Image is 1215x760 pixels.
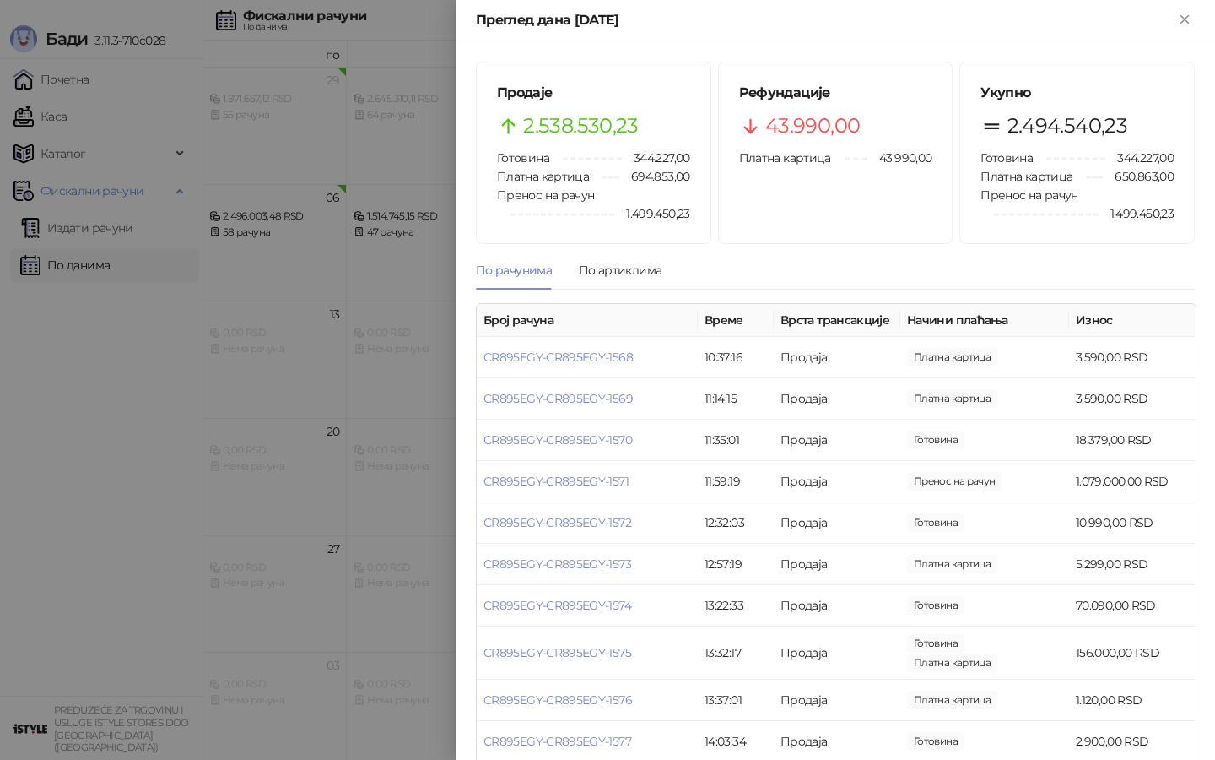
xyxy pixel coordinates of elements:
span: Платна картица [497,169,589,184]
a: CR895EGY-CR895EGY-1570 [483,432,632,448]
td: Продаја [774,680,900,721]
span: 43.990,00 [765,110,860,142]
span: 2.900,00 [907,732,964,751]
span: 5.299,00 [907,555,997,573]
div: Преглед дана [DATE] [476,10,1174,30]
span: 24.000,00 [907,654,997,672]
th: Број рачуна [477,304,698,337]
td: 10.990,00 RSD [1069,502,1196,544]
h5: Продаје [497,83,690,103]
th: Износ [1069,304,1196,337]
span: Готовина [980,150,1033,166]
div: По артиклима [579,261,661,280]
a: CR895EGY-CR895EGY-1575 [483,645,631,660]
a: CR895EGY-CR895EGY-1568 [483,350,633,365]
span: 1.499.450,23 [614,204,689,223]
h5: Рефундације [739,83,932,103]
td: Продаја [774,337,900,378]
span: 70.090,00 [907,596,964,615]
span: 3.590,00 [907,389,997,408]
span: 650.863,00 [1103,167,1174,186]
td: Продаја [774,585,900,627]
a: CR895EGY-CR895EGY-1571 [483,474,629,489]
span: 344.227,00 [622,149,690,167]
th: Време [698,304,774,337]
span: 43.990,00 [867,149,931,167]
td: 12:57:19 [698,544,774,585]
span: 2.494.540,23 [1007,110,1127,142]
td: 11:59:19 [698,461,774,502]
a: CR895EGY-CR895EGY-1572 [483,515,631,530]
span: Пренос на рачун [980,187,1077,203]
td: 1.120,00 RSD [1069,680,1196,721]
td: 11:35:01 [698,420,774,461]
span: 1.499.450,23 [1099,204,1174,223]
span: 18.379,00 [907,431,964,449]
td: Продаја [774,544,900,585]
td: 70.090,00 RSD [1069,585,1196,627]
td: Продаја [774,627,900,680]
span: 2.538.530,23 [523,110,638,142]
td: 10:37:16 [698,337,774,378]
td: 156.000,00 RSD [1069,627,1196,680]
a: CR895EGY-CR895EGY-1569 [483,391,633,406]
div: По рачунима [476,261,552,280]
td: Продаја [774,378,900,420]
td: 5.299,00 RSD [1069,544,1196,585]
span: Платна картица [980,169,1072,184]
span: 1.120,00 [907,691,997,709]
td: Продаја [774,461,900,502]
span: 3.590,00 [907,348,997,366]
td: Продаја [774,420,900,461]
td: 11:14:15 [698,378,774,420]
td: 3.590,00 RSD [1069,337,1196,378]
span: Платна картица [739,150,831,166]
td: 12:32:03 [698,502,774,544]
td: 18.379,00 RSD [1069,420,1196,461]
span: 694.853,00 [619,167,690,186]
td: 13:37:01 [698,680,774,721]
td: 3.590,00 RSD [1069,378,1196,420]
a: CR895EGY-CR895EGY-1574 [483,598,631,613]
th: Начини плаћања [900,304,1069,337]
td: 13:22:33 [698,585,774,627]
a: CR895EGY-CR895EGY-1576 [483,692,632,708]
a: CR895EGY-CR895EGY-1577 [483,734,631,749]
span: 1.079.000,00 [907,472,1002,491]
td: Продаја [774,502,900,544]
span: 10.990,00 [907,513,964,532]
span: 344.227,00 [1105,149,1174,167]
span: 132.000,00 [907,634,964,653]
td: 13:32:17 [698,627,774,680]
td: 1.079.000,00 RSD [1069,461,1196,502]
a: CR895EGY-CR895EGY-1573 [483,556,631,572]
button: Close [1174,10,1195,30]
th: Врста трансакције [774,304,900,337]
h5: Укупно [980,83,1174,103]
span: Готовина [497,150,549,166]
span: Пренос на рачун [497,187,594,203]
